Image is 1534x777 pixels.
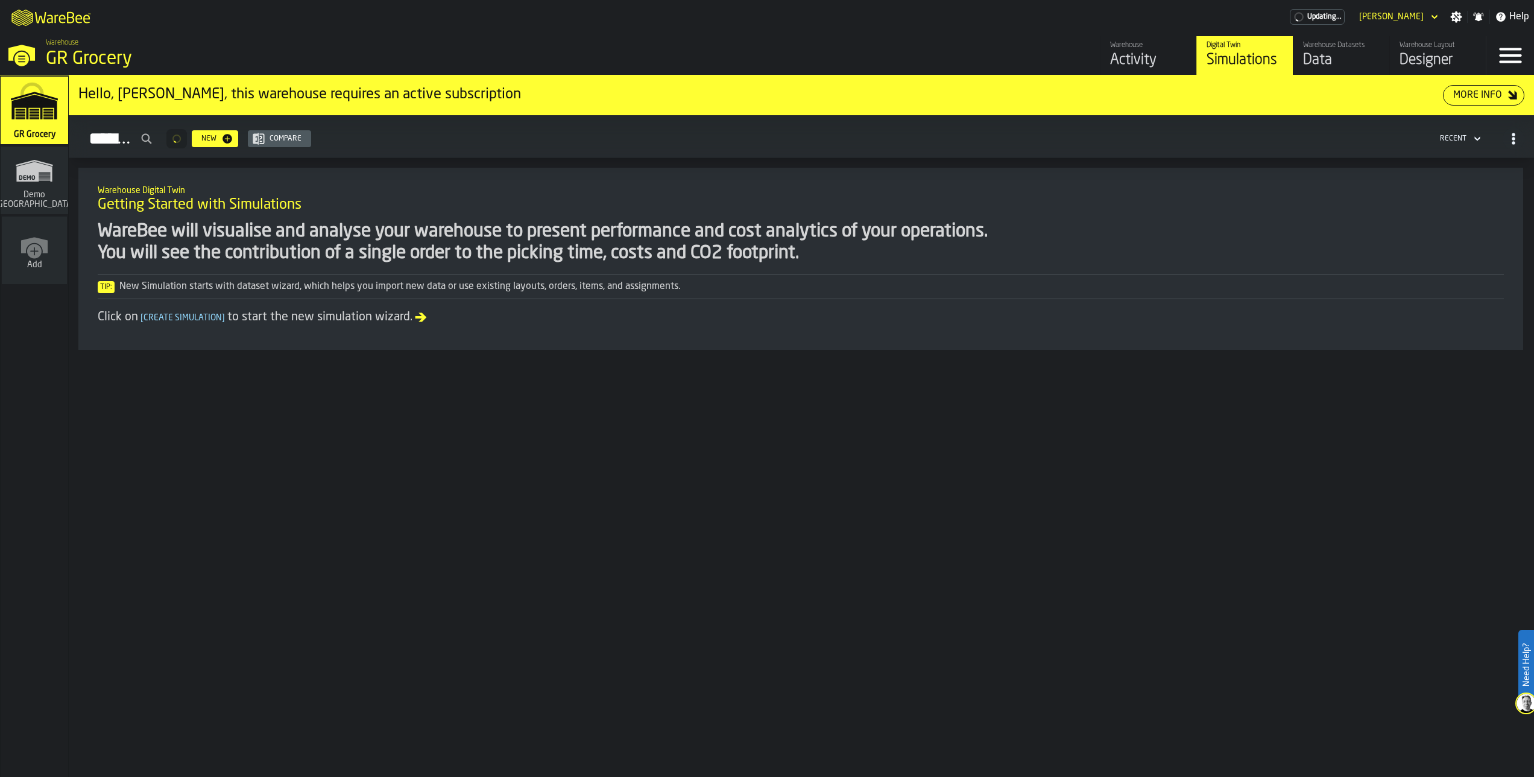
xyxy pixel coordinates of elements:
[192,130,238,147] button: button-New
[1445,11,1467,23] label: button-toggle-Settings
[1359,12,1424,22] div: DropdownMenuValue-Sandhya Gopakumar
[69,115,1534,158] h2: button-Simulations
[248,130,311,147] button: button-Compare
[138,314,227,322] span: Create Simulation
[46,48,371,70] div: GR Grocery
[1110,51,1187,70] div: Activity
[1290,9,1345,25] div: Menu Subscription
[2,217,67,287] a: link-to-/wh/new
[1468,11,1489,23] label: button-toggle-Notifications
[1307,13,1342,21] span: Updating...
[222,314,225,322] span: ]
[1448,88,1507,103] div: More Info
[1440,135,1466,143] div: DropdownMenuValue-4
[1520,631,1533,699] label: Need Help?
[27,260,42,270] span: Add
[162,129,192,148] div: ButtonLoadMore-Loading...-Prev-First-Last
[1303,51,1380,70] div: Data
[1207,51,1283,70] div: Simulations
[1509,10,1529,24] span: Help
[46,39,78,47] span: Warehouse
[1196,36,1293,75] a: link-to-/wh/i/e451d98b-95f6-4604-91ff-c80219f9c36d/simulations
[98,309,1504,326] div: Click on to start the new simulation wizard.
[98,279,1504,294] div: New Simulation starts with dataset wizard, which helps you import new data or use existing layout...
[98,281,115,293] span: Tip:
[1100,36,1196,75] a: link-to-/wh/i/e451d98b-95f6-4604-91ff-c80219f9c36d/feed/
[78,85,1443,104] div: Hello, [PERSON_NAME], this warehouse requires an active subscription
[1354,10,1441,24] div: DropdownMenuValue-Sandhya Gopakumar
[1443,85,1524,106] button: button-More Info
[98,183,1504,195] h2: Sub Title
[1389,36,1486,75] a: link-to-/wh/i/e451d98b-95f6-4604-91ff-c80219f9c36d/designer
[1303,41,1380,49] div: Warehouse Datasets
[140,314,144,322] span: [
[98,221,1504,264] div: WareBee will visualise and analyse your warehouse to present performance and cost analytics of yo...
[1400,41,1476,49] div: Warehouse Layout
[1490,10,1534,24] label: button-toggle-Help
[1293,36,1389,75] a: link-to-/wh/i/e451d98b-95f6-4604-91ff-c80219f9c36d/data
[69,75,1534,115] div: ItemListCard-
[265,135,306,143] div: Compare
[1290,9,1345,25] a: link-to-/wh/i/e451d98b-95f6-4604-91ff-c80219f9c36d/pricing/
[1435,132,1483,146] div: DropdownMenuValue-4
[197,135,221,143] div: New
[88,177,1513,221] div: title-Getting Started with Simulations
[1110,41,1187,49] div: Warehouse
[1400,51,1476,70] div: Designer
[78,168,1523,350] div: ItemListCard-
[1,147,68,217] a: link-to-/wh/i/16932755-72b9-4ea4-9c69-3f1f3a500823/simulations
[1486,36,1534,75] label: button-toggle-Menu
[98,195,301,215] span: Getting Started with Simulations
[1207,41,1283,49] div: Digital Twin
[1,77,68,147] a: link-to-/wh/i/e451d98b-95f6-4604-91ff-c80219f9c36d/simulations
